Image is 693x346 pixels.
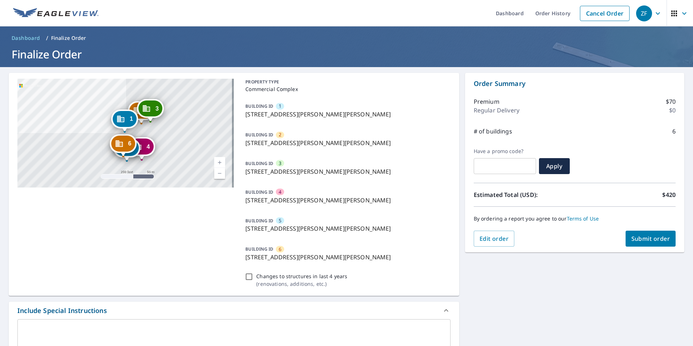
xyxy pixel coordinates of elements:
nav: breadcrumb [9,32,684,44]
div: ZF [636,5,652,21]
p: [STREET_ADDRESS][PERSON_NAME][PERSON_NAME] [245,110,447,119]
p: [STREET_ADDRESS][PERSON_NAME][PERSON_NAME] [245,253,447,261]
p: BUILDING ID [245,189,273,195]
p: Regular Delivery [474,106,519,115]
p: BUILDING ID [245,218,273,224]
span: Submit order [631,235,670,243]
p: # of buildings [474,127,512,136]
img: EV Logo [13,8,99,19]
p: Commercial Complex [245,85,447,93]
button: Submit order [626,231,676,247]
a: Cancel Order [580,6,630,21]
p: [STREET_ADDRESS][PERSON_NAME][PERSON_NAME] [245,196,447,205]
p: BUILDING ID [245,103,273,109]
div: Dropped pin, building 5, Commercial property, 9530 Holton Duck Lake Rd Holton, MI 49425 [113,139,140,161]
div: Dropped pin, building 2, Commercial property, 9530 Holton Duck Lake Rd Holton, MI 49425 [128,101,155,124]
a: Terms of Use [567,215,599,222]
p: BUILDING ID [245,132,273,138]
div: Include Special Instructions [9,302,459,319]
p: [STREET_ADDRESS][PERSON_NAME][PERSON_NAME] [245,167,447,176]
p: Changes to structures in last 4 years [256,272,347,280]
span: 2 [279,131,281,138]
span: Apply [545,162,564,170]
div: Dropped pin, building 3, Commercial property, 9530 Holton Duck Lake Rd Holton, MI 49425 [137,99,164,121]
div: Include Special Instructions [17,306,107,316]
button: Edit order [474,231,515,247]
span: 1 [130,116,133,121]
label: Have a promo code? [474,148,536,155]
span: 1 [279,103,281,110]
span: 3 [279,160,281,167]
p: $70 [666,97,676,106]
p: Finalize Order [51,34,86,42]
p: Premium [474,97,499,106]
a: Dashboard [9,32,43,44]
div: Dropped pin, building 1, Commercial property, 9530 Holton Duck Lake Rd Holton, MI 49425 [111,110,138,132]
p: 6 [672,127,676,136]
p: Estimated Total (USD): [474,190,575,199]
li: / [46,34,48,42]
a: Current Level 17, Zoom In [214,157,225,168]
p: BUILDING ID [245,246,273,252]
h1: Finalize Order [9,47,684,62]
p: [STREET_ADDRESS][PERSON_NAME][PERSON_NAME] [245,224,447,233]
div: Dropped pin, building 6, Commercial property, 9530 Holton Duck Lake Rd Holton, MI 49425 [110,134,137,157]
p: [STREET_ADDRESS][PERSON_NAME][PERSON_NAME] [245,139,447,147]
p: $420 [662,190,676,199]
a: Current Level 17, Zoom Out [214,168,225,179]
p: ( renovations, additions, etc. ) [256,280,347,288]
span: 5 [279,217,281,224]
span: 4 [147,144,150,149]
p: PROPERTY TYPE [245,79,447,85]
span: 3 [155,106,159,111]
button: Apply [539,158,570,174]
span: 4 [279,189,281,195]
p: By ordering a report you agree to our [474,215,676,222]
span: Edit order [480,235,509,243]
p: Order Summary [474,79,676,88]
span: 6 [128,141,132,146]
p: $0 [669,106,676,115]
span: Dashboard [12,34,40,42]
div: Dropped pin, building 4, Commercial property, 9530 Holton Duck Lake Rd Holton, MI 49425 [128,137,155,160]
p: BUILDING ID [245,160,273,166]
span: 6 [279,246,281,253]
